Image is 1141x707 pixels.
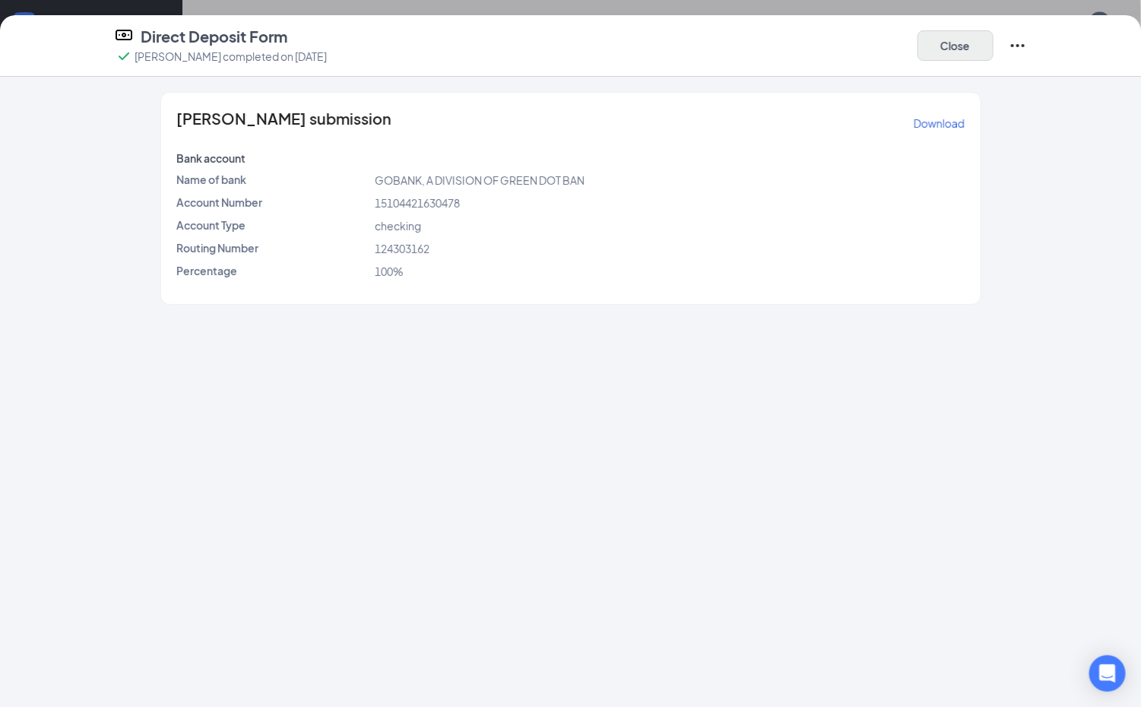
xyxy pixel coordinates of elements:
p: Bank account [176,151,369,166]
span: 15104421630478 [375,196,460,210]
svg: Ellipses [1009,36,1027,55]
p: Account Type [176,217,369,233]
svg: DirectDepositIcon [115,26,133,44]
p: Routing Number [176,240,369,255]
span: checking [375,219,421,233]
button: Close [918,30,994,61]
p: Percentage [176,263,369,278]
p: Account Number [176,195,369,210]
span: 100% [375,265,404,278]
span: [PERSON_NAME] submission [176,111,391,135]
h4: Direct Deposit Form [141,26,287,47]
button: Download [913,111,965,135]
span: 124303162 [375,242,429,255]
svg: Checkmark [115,47,133,65]
p: Download [914,116,965,131]
div: Open Intercom Messenger [1089,655,1126,692]
p: Name of bank [176,172,369,187]
span: GOBANK, A DIVISION OF GREEN DOT BAN [375,173,585,187]
p: [PERSON_NAME] completed on [DATE] [135,49,327,64]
